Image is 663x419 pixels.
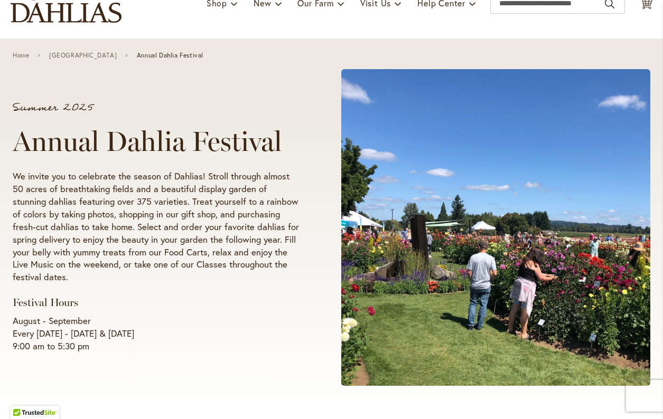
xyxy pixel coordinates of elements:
[49,52,117,59] a: [GEOGRAPHIC_DATA]
[13,126,301,157] h1: Annual Dahlia Festival
[13,52,29,59] a: Home
[13,296,301,309] h3: Festival Hours
[137,52,203,59] span: Annual Dahlia Festival
[13,315,301,353] p: August - September Every [DATE] - [DATE] & [DATE] 9:00 am to 5:30 pm
[13,170,301,284] p: We invite you to celebrate the season of Dahlias! Stroll through almost 50 acres of breathtaking ...
[13,102,301,113] p: Summer 2025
